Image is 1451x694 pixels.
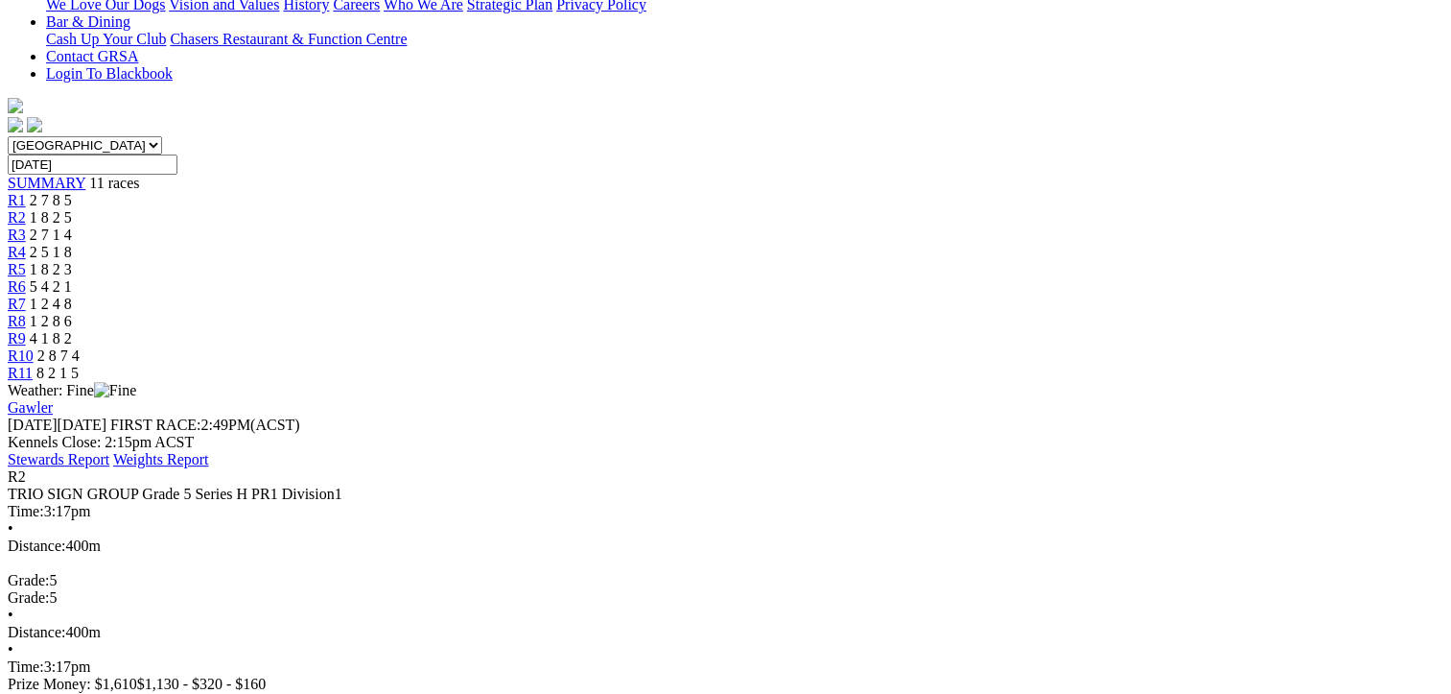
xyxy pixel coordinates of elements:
span: 2:49PM(ACST) [110,417,300,433]
span: Time: [8,658,44,675]
a: R8 [8,313,26,329]
span: [DATE] [8,417,58,433]
img: twitter.svg [27,117,42,132]
span: 2 8 7 4 [37,347,80,364]
div: TRIO SIGN GROUP Grade 5 Series H PR1 Division1 [8,486,1443,503]
span: 2 5 1 8 [30,244,72,260]
span: FIRST RACE: [110,417,200,433]
a: R5 [8,261,26,277]
span: 1 8 2 5 [30,209,72,226]
span: • [8,520,13,537]
span: 4 1 8 2 [30,330,72,347]
span: [DATE] [8,417,106,433]
span: $1,130 - $320 - $160 [137,676,267,692]
div: Bar & Dining [46,31,1443,48]
a: R1 [8,192,26,208]
span: Grade: [8,572,50,588]
div: Prize Money: $1,610 [8,676,1443,693]
a: SUMMARY [8,175,85,191]
div: Kennels Close: 2:15pm ACST [8,434,1443,451]
span: 5 4 2 1 [30,278,72,295]
a: R10 [8,347,34,364]
span: R2 [8,468,26,485]
span: Distance: [8,538,65,554]
div: 400m [8,538,1443,555]
a: R4 [8,244,26,260]
a: R2 [8,209,26,226]
div: 400m [8,624,1443,641]
a: Cash Up Your Club [46,31,166,47]
a: R7 [8,296,26,312]
span: 1 2 8 6 [30,313,72,329]
span: 11 races [89,175,139,191]
img: facebook.svg [8,117,23,132]
span: 2 7 1 4 [30,227,72,243]
a: Weights Report [113,451,209,467]
span: 2 7 8 5 [30,192,72,208]
span: Weather: Fine [8,382,136,398]
a: Login To Blackbook [46,65,173,82]
img: Fine [94,382,136,399]
a: Contact GRSA [46,48,138,64]
span: Time: [8,503,44,519]
a: R9 [8,330,26,347]
a: Bar & Dining [46,13,130,30]
span: 8 2 1 5 [36,365,79,381]
a: Stewards Report [8,451,109,467]
div: 5 [8,572,1443,589]
div: 3:17pm [8,503,1443,520]
span: 1 8 2 3 [30,261,72,277]
span: Grade: [8,589,50,606]
span: Distance: [8,624,65,640]
a: R3 [8,227,26,243]
input: Select date [8,155,177,175]
a: Chasers Restaurant & Function Centre [170,31,407,47]
span: 1 2 4 8 [30,296,72,312]
img: logo-grsa-white.png [8,98,23,113]
a: R6 [8,278,26,295]
span: • [8,607,13,623]
div: 5 [8,589,1443,607]
span: • [8,641,13,658]
a: R11 [8,365,33,381]
a: Gawler [8,399,53,416]
div: 3:17pm [8,658,1443,676]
